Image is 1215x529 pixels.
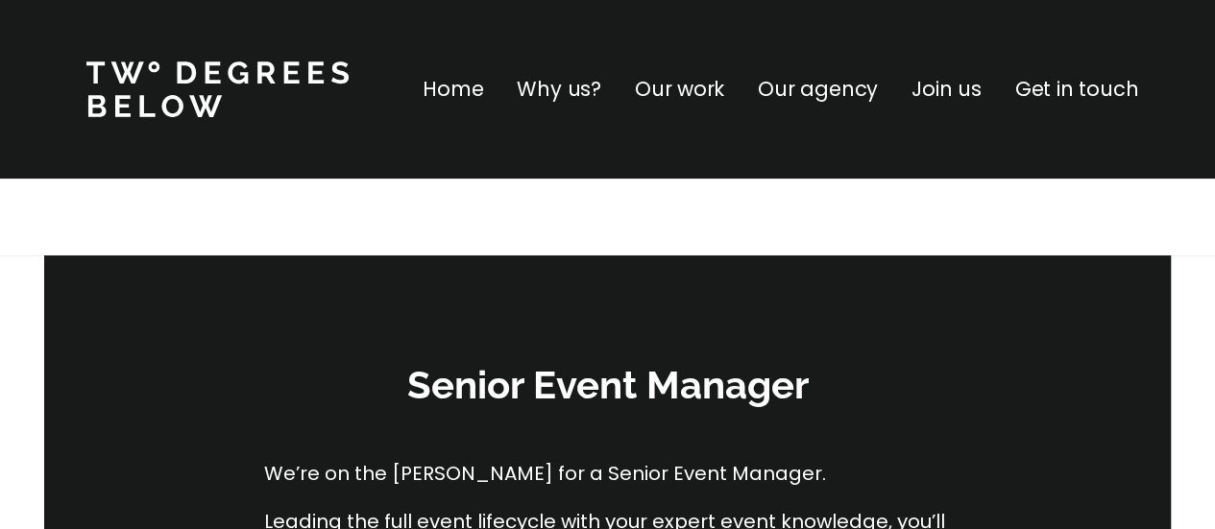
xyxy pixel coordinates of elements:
[758,74,878,105] a: Our agency
[911,74,982,105] a: Join us
[320,359,896,411] h3: Senior Event Manager
[635,74,724,105] a: Our work
[423,74,483,105] a: Home
[1015,74,1138,105] a: Get in touch
[517,74,601,105] a: Why us?
[264,459,951,488] p: We’re on the [PERSON_NAME] for a Senior Event Manager.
